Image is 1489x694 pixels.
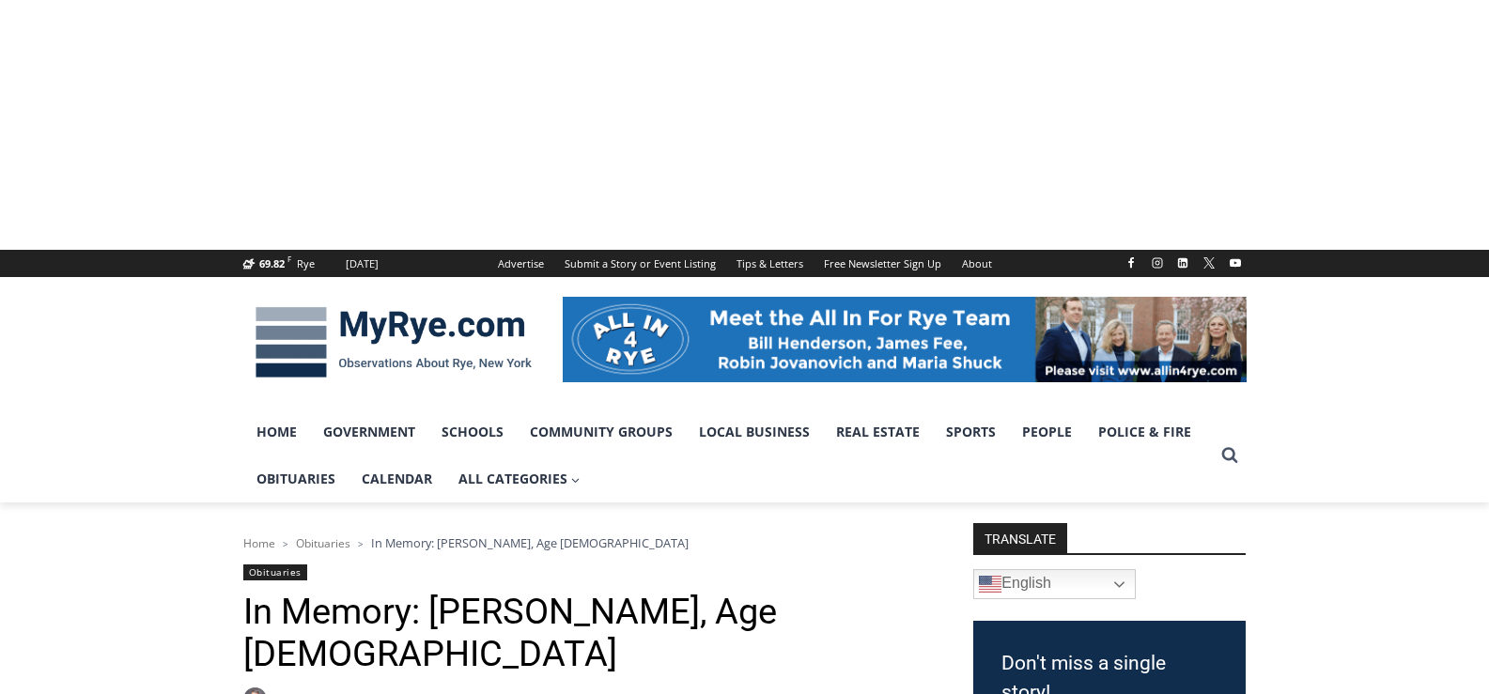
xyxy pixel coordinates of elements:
[1198,252,1220,274] a: X
[243,591,924,676] h1: In Memory: [PERSON_NAME], Age [DEMOGRAPHIC_DATA]
[349,455,445,502] a: Calendar
[346,255,379,272] div: [DATE]
[243,535,275,551] a: Home
[371,534,689,551] span: In Memory: [PERSON_NAME], Age [DEMOGRAPHIC_DATA]
[259,256,285,270] span: 69.82
[823,409,933,455] a: Real Estate
[296,535,350,551] a: Obituaries
[952,250,1002,277] a: About
[243,409,310,455] a: Home
[1085,409,1204,455] a: Police & Fire
[1120,252,1142,274] a: Facebook
[243,409,1213,503] nav: Primary Navigation
[517,409,686,455] a: Community Groups
[445,455,594,502] a: All Categories
[1171,252,1194,274] a: Linkedin
[1009,409,1085,455] a: People
[973,523,1067,553] strong: TRANSLATE
[243,533,924,552] nav: Breadcrumbs
[283,537,288,550] span: >
[1146,252,1169,274] a: Instagram
[686,409,823,455] a: Local Business
[1213,439,1247,472] button: View Search Form
[933,409,1009,455] a: Sports
[428,409,517,455] a: Schools
[973,569,1136,599] a: English
[979,573,1001,595] img: en
[297,255,315,272] div: Rye
[458,469,581,489] span: All Categories
[488,250,1002,277] nav: Secondary Navigation
[358,537,364,550] span: >
[310,409,428,455] a: Government
[287,254,291,264] span: F
[1224,252,1247,274] a: YouTube
[554,250,726,277] a: Submit a Story or Event Listing
[243,455,349,502] a: Obituaries
[563,297,1247,381] img: All in for Rye
[243,564,307,580] a: Obituaries
[814,250,952,277] a: Free Newsletter Sign Up
[488,250,554,277] a: Advertise
[726,250,814,277] a: Tips & Letters
[243,294,544,392] img: MyRye.com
